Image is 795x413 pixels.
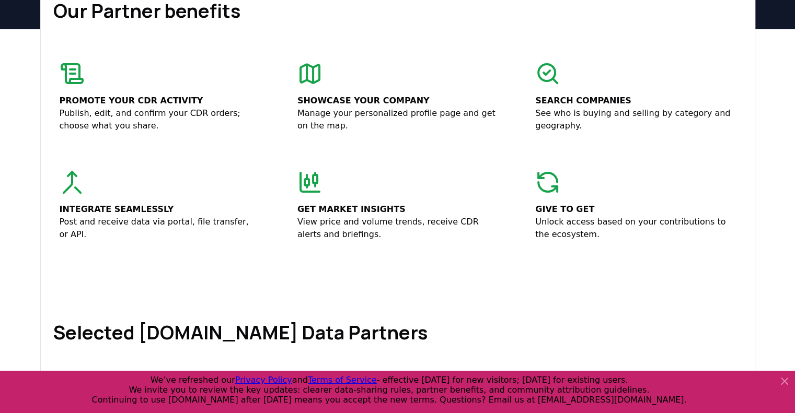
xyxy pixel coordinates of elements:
p: Post and receive data via portal, file transfer, or API. [60,216,260,241]
p: Integrate seamlessly [60,203,260,216]
p: Publish, edit, and confirm your CDR orders; choose what you share. [60,107,260,132]
p: Get market insights [297,203,498,216]
p: See who is buying and selling by category and geography. [535,107,735,132]
p: Search companies [535,95,735,107]
h1: Our Partner benefits [53,1,742,21]
p: View price and volume trends, receive CDR alerts and briefings. [297,216,498,241]
p: Promote your CDR activity [60,95,260,107]
p: Manage your personalized profile page and get on the map. [297,107,498,132]
p: Give to get [535,203,735,216]
p: Showcase your company [297,95,498,107]
p: Unlock access based on your contributions to the ecosystem. [535,216,735,241]
h1: Selected [DOMAIN_NAME] Data Partners [53,322,742,343]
